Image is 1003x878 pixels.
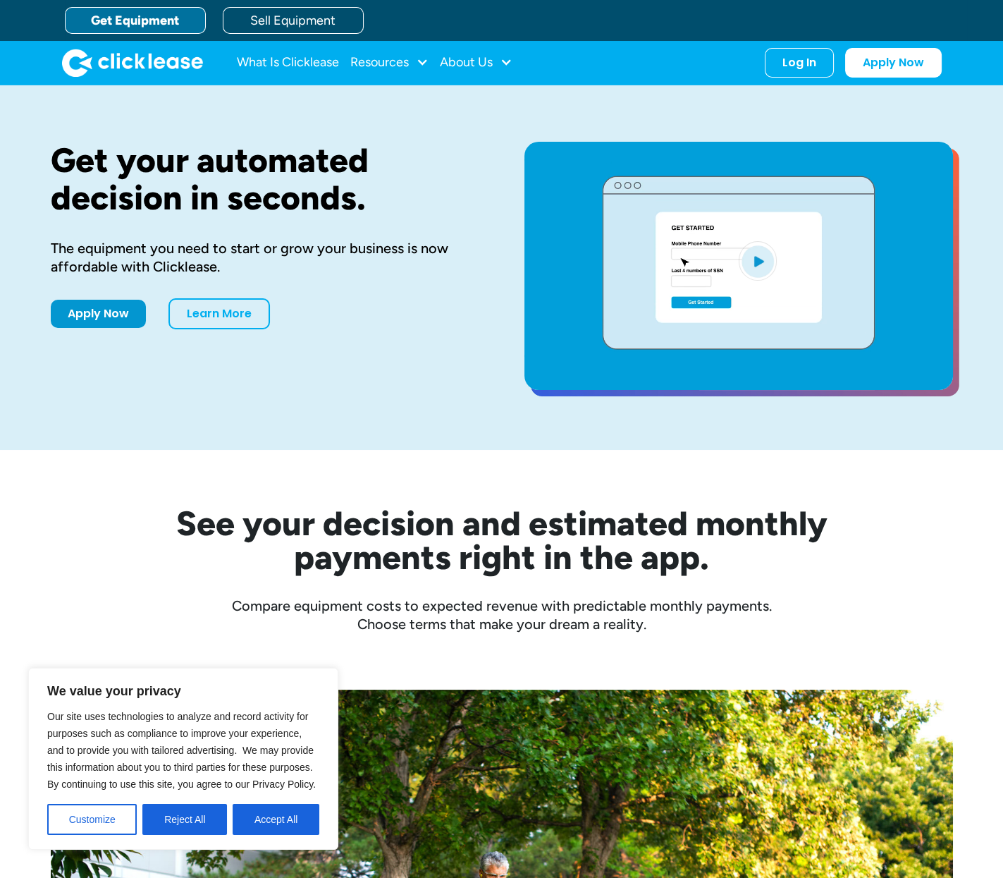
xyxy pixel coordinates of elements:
a: home [62,49,203,77]
img: Clicklease logo [62,49,203,77]
span: Our site uses technologies to analyze and record activity for purposes such as compliance to impr... [47,711,316,790]
a: What Is Clicklease [237,49,339,77]
a: Get Equipment [65,7,206,34]
a: Apply Now [51,300,146,328]
a: Learn More [168,298,270,329]
img: Blue play button logo on a light blue circular background [739,241,777,281]
h2: See your decision and estimated monthly payments right in the app. [107,506,897,574]
div: Log In [782,56,816,70]
div: About Us [440,49,512,77]
a: open lightbox [524,142,953,390]
button: Accept All [233,804,319,835]
p: We value your privacy [47,683,319,700]
h1: Get your automated decision in seconds. [51,142,479,217]
div: Resources [350,49,429,77]
a: Apply Now [845,48,942,78]
div: Compare equipment costs to expected revenue with predictable monthly payments. Choose terms that ... [51,597,953,633]
div: We value your privacy [28,668,338,850]
button: Customize [47,804,137,835]
a: Sell Equipment [223,7,364,34]
div: The equipment you need to start or grow your business is now affordable with Clicklease. [51,239,479,276]
button: Reject All [142,804,227,835]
